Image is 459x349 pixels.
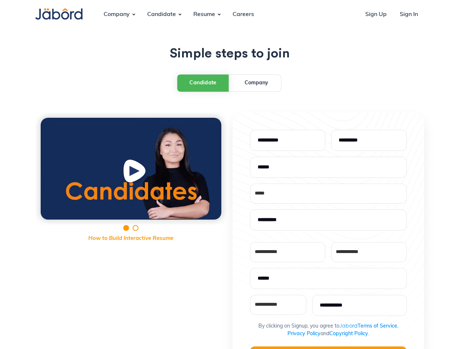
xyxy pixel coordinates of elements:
a: Copyright Policy [329,331,368,337]
a: Privacy Policy [287,331,321,337]
div: Company [98,5,136,24]
a: Candidate [177,74,229,91]
a: Company [232,75,281,91]
a: Sign Up [359,5,392,24]
div: Company [245,79,268,87]
div: Candidate [189,79,217,87]
a: Careers [227,5,260,24]
span: Jabord [339,322,358,329]
img: Candidate Thumbnail [41,118,221,220]
div: Resume [188,5,221,24]
div: Show slide 1 of 2 [123,225,129,231]
a: open lightbox [41,118,221,220]
p: How to Build Interactive Resume [35,235,227,243]
a: Sign In [394,5,424,24]
img: Jabord [35,8,82,20]
a: JabordTerms of Service [339,324,397,329]
div: Candidate [141,5,182,24]
div: 1 of 2 [35,112,227,225]
div: carousel [35,112,227,243]
div: Show slide 2 of 2 [133,225,138,231]
img: Play Button [122,159,149,187]
p: By clicking on Signup, you agree to , and . [258,322,398,338]
h1: Simple steps to join [35,47,424,61]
